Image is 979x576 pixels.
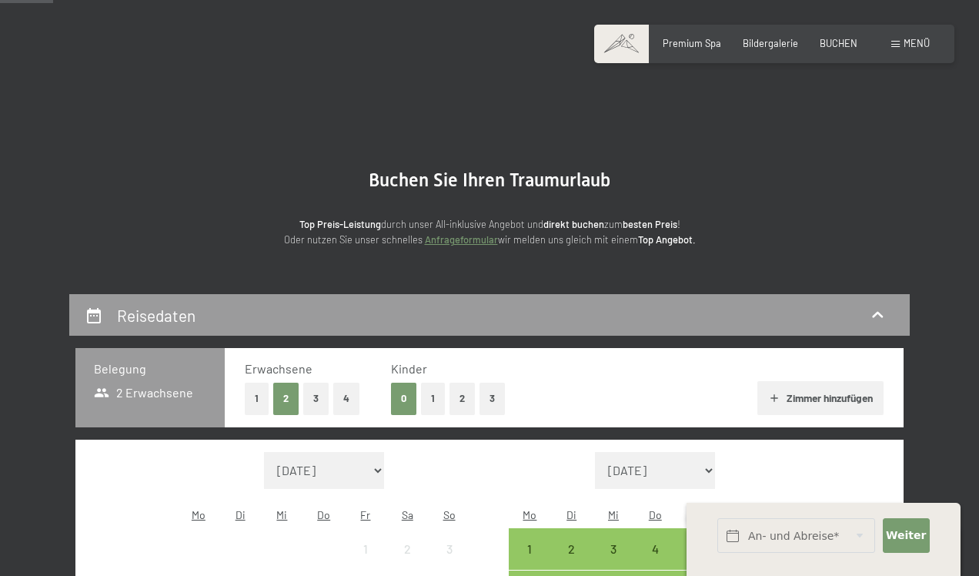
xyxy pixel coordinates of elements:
[428,528,469,570] div: Anreise nicht möglich
[676,528,717,570] div: Anreise möglich
[449,383,475,414] button: 2
[276,508,287,521] abbr: Mittwoch
[386,528,428,570] div: Sat Aug 02 2025
[623,218,677,230] strong: besten Preis
[634,528,676,570] div: Thu Sep 04 2025
[369,169,610,191] span: Buchen Sie Ihren Traumurlaub
[608,508,619,521] abbr: Mittwoch
[182,216,797,248] p: durch unser All-inklusive Angebot und zum ! Oder nutzen Sie unser schnelles wir melden uns gleich...
[94,360,206,377] h3: Belegung
[886,528,926,544] span: Weiter
[236,508,246,521] abbr: Dienstag
[345,528,386,570] div: Anreise nicht möglich
[391,361,427,376] span: Kinder
[638,233,696,246] strong: Top Angebot.
[883,518,931,553] button: Weiter
[551,528,593,570] div: Tue Sep 02 2025
[663,37,721,49] a: Premium Spa
[649,508,662,521] abbr: Donnerstag
[421,383,445,414] button: 1
[543,218,604,230] strong: direkt buchen
[634,528,676,570] div: Anreise möglich
[428,528,469,570] div: Sun Aug 03 2025
[820,37,857,49] a: BUCHEN
[386,528,428,570] div: Anreise nicht möglich
[345,528,386,570] div: Fri Aug 01 2025
[360,508,370,521] abbr: Freitag
[425,233,498,246] a: Anfrageformular
[479,383,505,414] button: 3
[192,508,205,521] abbr: Montag
[317,508,330,521] abbr: Donnerstag
[904,37,930,49] span: Menü
[245,361,312,376] span: Erwachsene
[676,528,717,570] div: Fri Sep 05 2025
[593,528,634,570] div: Anreise möglich
[443,508,456,521] abbr: Sonntag
[333,383,359,414] button: 4
[566,508,576,521] abbr: Dienstag
[391,383,416,414] button: 0
[593,528,634,570] div: Wed Sep 03 2025
[245,383,269,414] button: 1
[509,528,550,570] div: Mon Sep 01 2025
[303,383,329,414] button: 3
[273,383,299,414] button: 2
[299,218,381,230] strong: Top Preis-Leistung
[94,384,193,401] span: 2 Erwachsene
[509,528,550,570] div: Anreise möglich
[523,508,536,521] abbr: Montag
[402,508,413,521] abbr: Samstag
[743,37,798,49] a: Bildergalerie
[551,528,593,570] div: Anreise möglich
[117,306,195,325] h2: Reisedaten
[757,381,883,415] button: Zimmer hinzufügen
